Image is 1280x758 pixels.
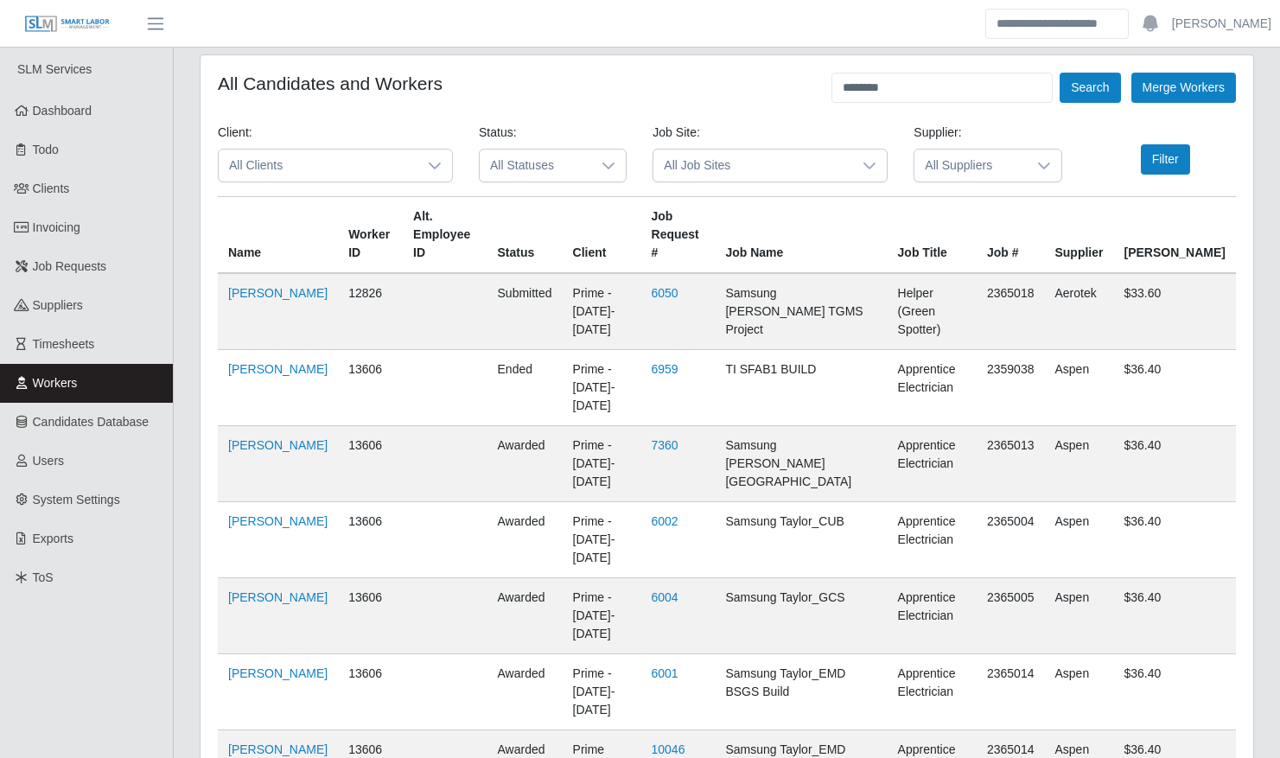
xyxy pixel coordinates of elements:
th: Job Request # [641,197,716,274]
a: [PERSON_NAME] [228,362,328,376]
td: Apprentice Electrician [888,426,977,502]
td: Apprentice Electrician [888,502,977,578]
span: Candidates Database [33,415,150,429]
td: Prime - [DATE]-[DATE] [563,273,641,350]
td: 2365005 [977,578,1045,654]
a: 10046 [652,742,685,756]
td: awarded [487,578,563,654]
td: 13606 [338,426,403,502]
td: Prime - [DATE]-[DATE] [563,654,641,730]
span: Timesheets [33,337,95,351]
a: [PERSON_NAME] [228,514,328,528]
span: Dashboard [33,104,92,118]
th: Worker ID [338,197,403,274]
label: Status: [479,124,517,142]
th: Job Title [888,197,977,274]
th: Alt. Employee ID [403,197,487,274]
td: $36.40 [1113,350,1236,426]
th: Name [218,197,338,274]
td: submitted [487,273,563,350]
button: Merge Workers [1131,73,1236,103]
button: Filter [1141,144,1190,175]
span: Suppliers [33,298,83,312]
td: Samsung Taylor_CUB [715,502,887,578]
td: Helper (Green Spotter) [888,273,977,350]
h4: All Candidates and Workers [218,73,443,94]
td: 2365014 [977,654,1045,730]
span: All Statuses [480,150,591,182]
td: Prime - [DATE]-[DATE] [563,502,641,578]
td: Prime - [DATE]-[DATE] [563,578,641,654]
td: Prime - [DATE]-[DATE] [563,350,641,426]
td: 13606 [338,578,403,654]
a: [PERSON_NAME] [228,742,328,756]
a: 6959 [652,362,678,376]
td: 2365018 [977,273,1045,350]
td: $33.60 [1113,273,1236,350]
span: Clients [33,182,70,195]
a: [PERSON_NAME] [228,438,328,452]
td: awarded [487,502,563,578]
span: SLM Services [17,62,92,76]
td: Samsung Taylor_GCS [715,578,887,654]
a: [PERSON_NAME] [228,666,328,680]
a: [PERSON_NAME] [228,590,328,604]
td: $36.40 [1113,578,1236,654]
td: Aspen [1044,502,1113,578]
th: Status [487,197,563,274]
td: Samsung Taylor_EMD BSGS Build [715,654,887,730]
td: 13606 [338,654,403,730]
td: TI SFAB1 BUILD [715,350,887,426]
span: Users [33,454,65,468]
td: Aerotek [1044,273,1113,350]
td: ended [487,350,563,426]
td: Aspen [1044,426,1113,502]
button: Search [1060,73,1120,103]
span: Todo [33,143,59,156]
a: [PERSON_NAME] [228,286,328,300]
a: 6001 [652,666,678,680]
td: 13606 [338,350,403,426]
span: ToS [33,570,54,584]
td: $36.40 [1113,502,1236,578]
span: All Job Sites [653,150,852,182]
td: Aspen [1044,654,1113,730]
td: awarded [487,654,563,730]
td: 13606 [338,502,403,578]
td: Prime - [DATE]-[DATE] [563,426,641,502]
td: 2365013 [977,426,1045,502]
label: Client: [218,124,252,142]
td: 2365004 [977,502,1045,578]
td: Apprentice Electrician [888,654,977,730]
td: 2359038 [977,350,1045,426]
th: Job Name [715,197,887,274]
span: Invoicing [33,220,80,234]
span: Exports [33,532,73,545]
td: Samsung [PERSON_NAME] TGMS Project [715,273,887,350]
td: awarded [487,426,563,502]
a: 6050 [652,286,678,300]
span: System Settings [33,493,120,506]
td: Apprentice Electrician [888,578,977,654]
td: 12826 [338,273,403,350]
img: SLM Logo [24,15,111,34]
a: 6002 [652,514,678,528]
span: Workers [33,376,78,390]
td: Aspen [1044,350,1113,426]
td: Aspen [1044,578,1113,654]
span: Job Requests [33,259,107,273]
input: Search [985,9,1129,39]
label: Supplier: [914,124,961,142]
th: [PERSON_NAME] [1113,197,1236,274]
td: $36.40 [1113,426,1236,502]
a: 6004 [652,590,678,604]
td: Samsung [PERSON_NAME][GEOGRAPHIC_DATA] [715,426,887,502]
label: Job Site: [653,124,699,142]
td: $36.40 [1113,654,1236,730]
th: Supplier [1044,197,1113,274]
span: All Clients [219,150,417,182]
td: Apprentice Electrician [888,350,977,426]
th: Job # [977,197,1045,274]
a: [PERSON_NAME] [1172,15,1271,33]
a: 7360 [652,438,678,452]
